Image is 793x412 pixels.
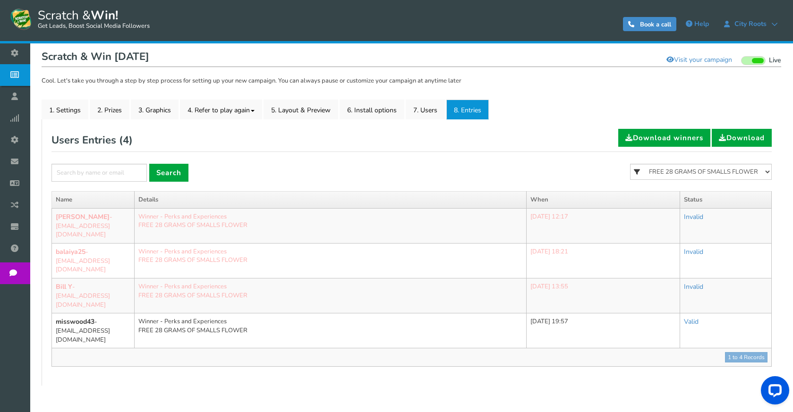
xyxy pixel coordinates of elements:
[135,208,527,243] td: Winner - Perks and Experiences FREE 28 GRAMS OF SMALLS FLOWER
[135,313,527,348] td: Winner - Perks and Experiences FREE 28 GRAMS OF SMALLS FLOWER
[51,164,147,182] input: Search by name or email
[684,212,703,221] a: Invalid
[684,282,703,291] a: Invalid
[56,212,110,221] b: [PERSON_NAME]
[753,372,793,412] iframe: LiveChat chat widget
[33,7,150,31] span: Scratch &
[684,317,699,326] a: Valid
[9,7,33,31] img: Scratch and Win
[91,7,118,24] strong: Win!
[769,56,781,65] span: Live
[406,100,445,119] a: 7. Users
[340,100,404,119] a: 6. Install options
[527,208,680,243] td: [DATE] 12:17
[52,243,135,278] td: - [EMAIL_ADDRESS][DOMAIN_NAME]
[38,23,150,30] small: Get Leads, Boost Social Media Followers
[618,129,710,147] a: Download winners
[264,100,338,119] a: 5. Layout & Preview
[527,278,680,313] td: [DATE] 13:55
[56,317,94,326] b: misswood43
[623,17,676,31] a: Book a call
[446,100,489,119] a: 8. Entries
[730,20,771,28] span: City Roots
[681,17,714,32] a: Help
[640,20,671,29] span: Book a call
[149,164,188,182] a: Search
[51,129,133,151] h2: Users Entries ( )
[135,192,527,209] th: Details
[694,19,709,28] span: Help
[42,76,781,86] p: Cool. Let's take you through a step by step process for setting up your new campaign. You can alw...
[9,7,150,31] a: Scratch &Win! Get Leads, Boost Social Media Followers
[660,52,738,68] a: Visit your campaign
[684,247,703,256] a: Invalid
[527,313,680,348] td: [DATE] 19:57
[52,208,135,243] td: - [EMAIL_ADDRESS][DOMAIN_NAME]
[180,100,262,119] a: 4. Refer to play again
[135,278,527,313] td: Winner - Perks and Experiences FREE 28 GRAMS OF SMALLS FLOWER
[42,48,781,67] h1: Scratch & Win [DATE]
[52,192,135,209] th: Name
[56,247,85,256] b: balaiya25
[90,100,129,119] a: 2. Prizes
[52,278,135,313] td: - [EMAIL_ADDRESS][DOMAIN_NAME]
[680,192,771,209] th: Status
[52,313,135,348] td: - [EMAIL_ADDRESS][DOMAIN_NAME]
[527,192,680,209] th: When
[135,243,527,278] td: Winner - Perks and Experiences FREE 28 GRAMS OF SMALLS FLOWER
[527,243,680,278] td: [DATE] 18:21
[42,100,88,119] a: 1. Settings
[56,282,72,291] b: Bill Y
[712,129,772,147] a: Download
[131,100,179,119] a: 3. Graphics
[123,133,129,147] span: 4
